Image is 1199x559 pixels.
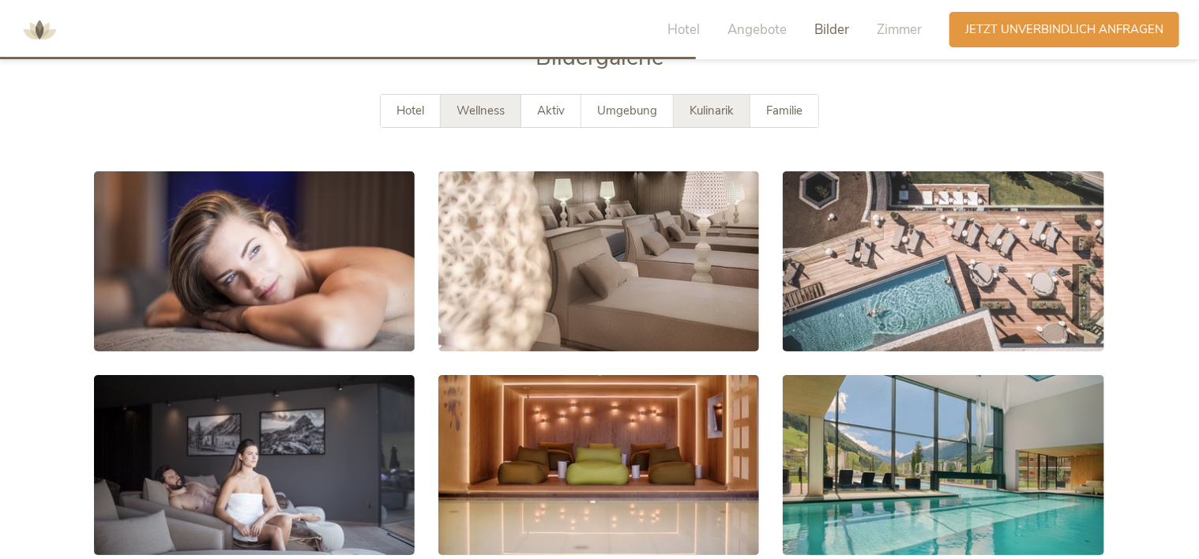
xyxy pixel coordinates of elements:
[397,103,424,118] span: Hotel
[766,103,802,118] span: Familie
[727,21,787,39] span: Angebote
[690,103,734,118] span: Kulinarik
[457,103,505,118] span: Wellness
[16,24,63,35] a: AMONTI & LUNARIS Wellnessresort
[537,103,565,118] span: Aktiv
[667,21,700,39] span: Hotel
[16,6,63,54] img: AMONTI & LUNARIS Wellnessresort
[814,21,849,39] span: Bilder
[965,21,1163,38] span: Jetzt unverbindlich anfragen
[877,21,922,39] span: Zimmer
[597,103,657,118] span: Umgebung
